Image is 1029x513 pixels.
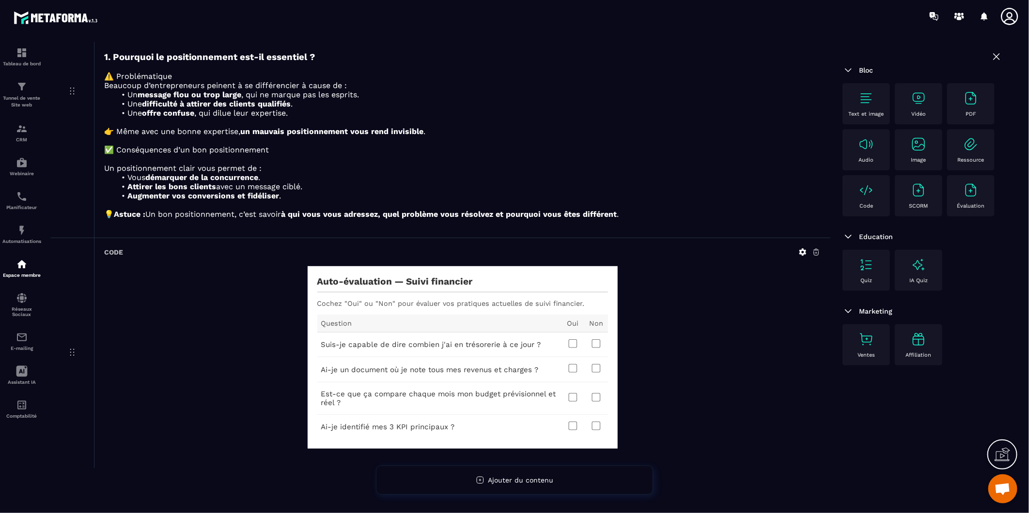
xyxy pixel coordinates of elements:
p: IA Quiz [909,277,928,284]
img: text-image no-wra [911,182,926,198]
li: Une , qui dilue leur expertise. [116,108,821,118]
strong: Augmenter vos conversions et fidéliser [127,191,279,200]
strong: difficulté à attirer des clients qualifiés [142,99,291,108]
span: Bloc [859,66,873,74]
img: arrow-down [842,231,854,242]
p: Réseaux Sociaux [2,306,41,317]
p: Tableau de bord [2,61,41,66]
img: arrow-down [842,64,854,76]
img: formation [16,123,28,135]
img: social-network [16,292,28,304]
strong: démarquer de la concurrence [145,173,258,182]
img: formation [16,81,28,92]
p: Un positionnement clair vous permet de : [104,164,821,173]
li: . [116,191,821,200]
p: Beaucoup d’entrepreneurs peinent à se différencier à cause de : [104,81,821,90]
strong: offre confuse [142,108,194,118]
li: avec un message ciblé. [116,182,821,191]
p: ⚠️ Problématique [104,72,821,81]
li: Vous . [116,173,821,182]
td: Suis-je capable de dire combien j'ai en trésorerie à ce jour ? [317,332,561,357]
p: Comptabilité [2,413,41,419]
img: text-image no-wra [911,136,926,152]
img: text-image no-wra [963,182,979,198]
img: text-image no-wra [963,91,979,106]
div: Ouvrir le chat [988,474,1017,503]
img: text-image no-wra [858,182,874,198]
li: Un , qui ne marque pas les esprits. [116,90,821,99]
img: text-image [911,257,926,272]
img: text-image no-wra [858,332,874,347]
strong: 1. Pourquoi le positionnement est-il essentiel ? [104,52,315,62]
p: Évaluation [957,203,985,209]
strong: à qui vous vous adressez, quel problème vous résolvez et pourquoi vous êtes différent [281,210,617,219]
img: automations [16,258,28,270]
img: text-image no-wra [858,91,874,106]
td: Est-ce que ça compare chaque mois mon budget prévisionnel et réel ? [317,382,561,414]
span: Education [859,233,893,241]
p: Quiz [860,277,872,284]
p: 💡 Un bon positionnement, c’est savoir . [104,210,821,219]
p: E-mailing [2,346,41,351]
img: text-image no-wra [963,136,979,152]
span: Marketing [859,307,892,315]
th: Question [317,315,561,332]
p: Webinaire [2,171,41,176]
p: Vidéo [911,111,926,117]
img: automations [16,225,28,236]
p: Planificateur [2,205,41,210]
span: Ajouter du contenu [488,476,554,484]
a: Assistant IA [2,358,41,392]
p: Automatisations [2,239,41,244]
a: automationsautomationsWebinaire [2,150,41,183]
img: text-image [911,332,926,347]
a: automationsautomationsEspace membre [2,251,41,285]
p: CRM [2,137,41,142]
strong: message flou ou trop large [138,90,241,99]
a: formationformationTableau de bord [2,40,41,74]
p: Cochez "Oui" ou "Non" pour évaluer vos pratiques actuelles de suivi financier. [317,300,608,307]
a: automationsautomationsAutomatisations [2,217,41,251]
a: schedulerschedulerPlanificateur [2,183,41,217]
td: Ai-je identifié mes 3 KPI principaux ? [317,414,561,439]
p: ✅ Conséquences d’un bon positionnement [104,145,821,154]
p: Assistant IA [2,379,41,385]
p: Audio [859,157,874,163]
li: Une . [116,99,821,108]
p: Text et image [849,111,884,117]
p: Tunnel de vente Site web [2,95,41,108]
a: formationformationTunnel de vente Site web [2,74,41,116]
a: formationformationCRM [2,116,41,150]
img: formation [16,47,28,59]
a: accountantaccountantComptabilité [2,392,41,426]
p: SCORM [909,203,928,209]
strong: Astuce : [114,210,145,219]
img: text-image no-wra [911,91,926,106]
h6: Code [104,248,123,256]
img: text-image no-wra [858,136,874,152]
td: Ai-je un document où je note tous mes revenus et charges ? [317,357,561,382]
p: Ventes [857,352,875,358]
p: 👉 Même avec une bonne expertise, . [104,127,821,136]
img: arrow-down [842,305,854,317]
a: emailemailE-mailing [2,324,41,358]
p: Ressource [958,157,984,163]
strong: Attirer les bons clients [127,182,216,191]
th: Oui [561,315,585,332]
img: accountant [16,399,28,411]
strong: un mauvais positionnement vous rend invisible [240,127,423,136]
img: scheduler [16,191,28,202]
a: social-networksocial-networkRéseaux Sociaux [2,285,41,324]
img: email [16,332,28,343]
img: automations [16,157,28,168]
p: PDF [966,111,976,117]
p: Code [859,203,873,209]
img: logo [14,9,101,27]
p: Affiliation [906,352,932,358]
th: Non [585,315,608,332]
img: text-image no-wra [858,257,874,272]
p: Image [911,157,926,163]
h2: Auto-évaluation — Suivi financier [317,276,608,292]
p: Espace membre [2,272,41,278]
